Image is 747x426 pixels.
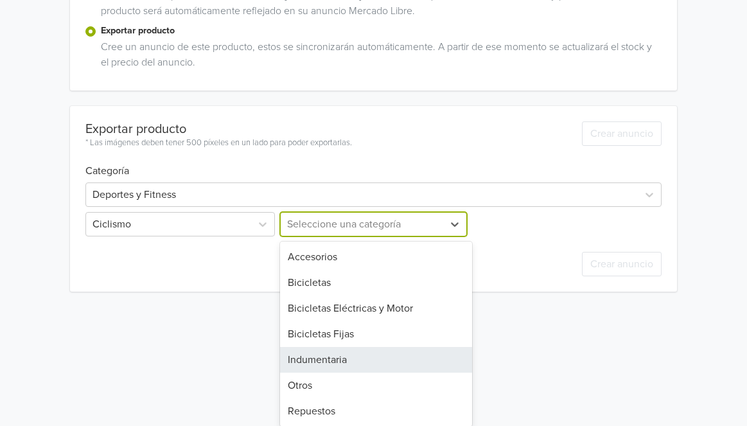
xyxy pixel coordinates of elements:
div: Bicicletas [280,270,472,296]
label: Exportar producto [101,24,661,38]
h6: Categoría [85,150,661,177]
div: Indumentaria [280,347,472,373]
div: Repuestos [280,398,472,424]
button: Crear anuncio [582,252,662,276]
button: Crear anuncio [582,121,662,146]
div: Cree un anuncio de este producto, estos se sincronizarán automáticamente. A partir de ese momento... [96,39,661,75]
div: Otros [280,373,472,398]
div: Bicicletas Eléctricas y Motor [280,296,472,321]
div: Accesorios [280,244,472,270]
div: Exportar producto [85,121,352,137]
div: Bicicletas Fijas [280,321,472,347]
div: * Las imágenes deben tener 500 píxeles en un lado para poder exportarlas. [85,137,352,150]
